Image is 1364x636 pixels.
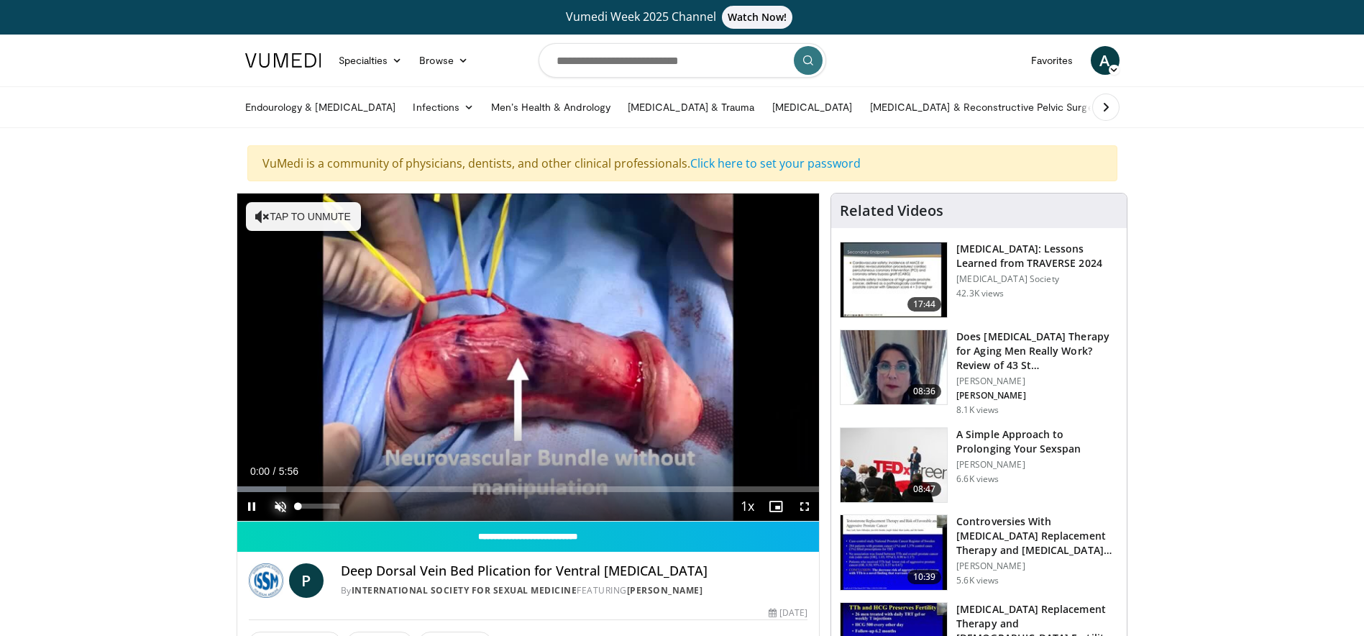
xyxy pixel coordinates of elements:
[761,492,790,521] button: Enable picture-in-picture mode
[237,93,405,122] a: Endourology & [MEDICAL_DATA]
[249,563,283,598] img: International Society for Sexual Medicine
[769,607,807,619] div: [DATE]
[840,514,1118,591] a: 10:39 Controversies With [MEDICAL_DATA] Replacement Therapy and [MEDICAL_DATA] Can… [PERSON_NAME]...
[539,43,826,78] input: Search topics, interventions
[619,93,764,122] a: [MEDICAL_DATA] & Trauma
[956,376,1118,387] p: [PERSON_NAME]
[956,288,1004,299] p: 42.3K views
[907,482,942,496] span: 08:47
[298,504,339,509] div: Volume Level
[247,145,1117,181] div: VuMedi is a community of physicians, dentists, and other clinical professionals.
[841,428,947,503] img: c4bd4661-e278-4c34-863c-57c104f39734.150x105_q85_crop-smart_upscale.jpg
[840,330,1118,416] a: 08:36 Does [MEDICAL_DATA] Therapy for Aging Men Really Work? Review of 43 St… [PERSON_NAME] [PERS...
[237,492,266,521] button: Pause
[627,584,703,596] a: [PERSON_NAME]
[341,563,808,579] h4: Deep Dorsal Vein Bed Plication for Ventral [MEDICAL_DATA]
[956,242,1118,271] h3: [MEDICAL_DATA]: Lessons Learned from TRAVERSE 2024
[237,486,820,492] div: Progress Bar
[840,202,943,219] h4: Related Videos
[764,93,861,122] a: [MEDICAL_DATA]
[330,46,411,75] a: Specialties
[841,330,947,405] img: 4d4bce34-7cbb-4531-8d0c-5308a71d9d6c.150x105_q85_crop-smart_upscale.jpg
[722,6,793,29] span: Watch Now!
[404,93,482,122] a: Infections
[956,330,1118,373] h3: Does [MEDICAL_DATA] Therapy for Aging Men Really Work? Review of 43 St…
[266,492,295,521] button: Unmute
[841,242,947,317] img: 1317c62a-2f0d-4360-bee0-b1bff80fed3c.150x105_q85_crop-smart_upscale.jpg
[956,390,1118,401] p: [PERSON_NAME]
[840,427,1118,504] a: 08:47 A Simple Approach to Prolonging Your Sexspan [PERSON_NAME] 6.6K views
[279,465,298,477] span: 5:56
[956,575,999,586] p: 5.6K views
[956,560,1118,572] p: [PERSON_NAME]
[411,46,477,75] a: Browse
[840,242,1118,318] a: 17:44 [MEDICAL_DATA]: Lessons Learned from TRAVERSE 2024 [MEDICAL_DATA] Society 42.3K views
[861,93,1111,122] a: [MEDICAL_DATA] & Reconstructive Pelvic Surgery
[352,584,577,596] a: International Society for Sexual Medicine
[956,514,1118,558] h3: Controversies With [MEDICAL_DATA] Replacement Therapy and [MEDICAL_DATA] Can…
[907,384,942,399] span: 08:36
[1022,46,1082,75] a: Favorites
[237,194,820,522] video-js: Video Player
[247,6,1117,29] a: Vumedi Week 2025 ChannelWatch Now!
[341,584,808,597] div: By FEATURING
[482,93,619,122] a: Men’s Health & Andrology
[733,492,761,521] button: Playback Rate
[907,570,942,584] span: 10:39
[790,492,819,521] button: Fullscreen
[690,155,861,171] a: Click here to set your password
[250,465,270,477] span: 0:00
[1091,46,1120,75] a: A
[841,515,947,590] img: 418933e4-fe1c-4c2e-be56-3ce3ec8efa3b.150x105_q85_crop-smart_upscale.jpg
[956,427,1118,456] h3: A Simple Approach to Prolonging Your Sexspan
[956,459,1118,471] p: [PERSON_NAME]
[956,473,999,485] p: 6.6K views
[956,273,1118,285] p: [MEDICAL_DATA] Society
[907,297,942,312] span: 17:44
[289,563,324,598] a: P
[246,202,361,231] button: Tap to unmute
[245,53,321,68] img: VuMedi Logo
[273,465,276,477] span: /
[956,404,999,416] p: 8.1K views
